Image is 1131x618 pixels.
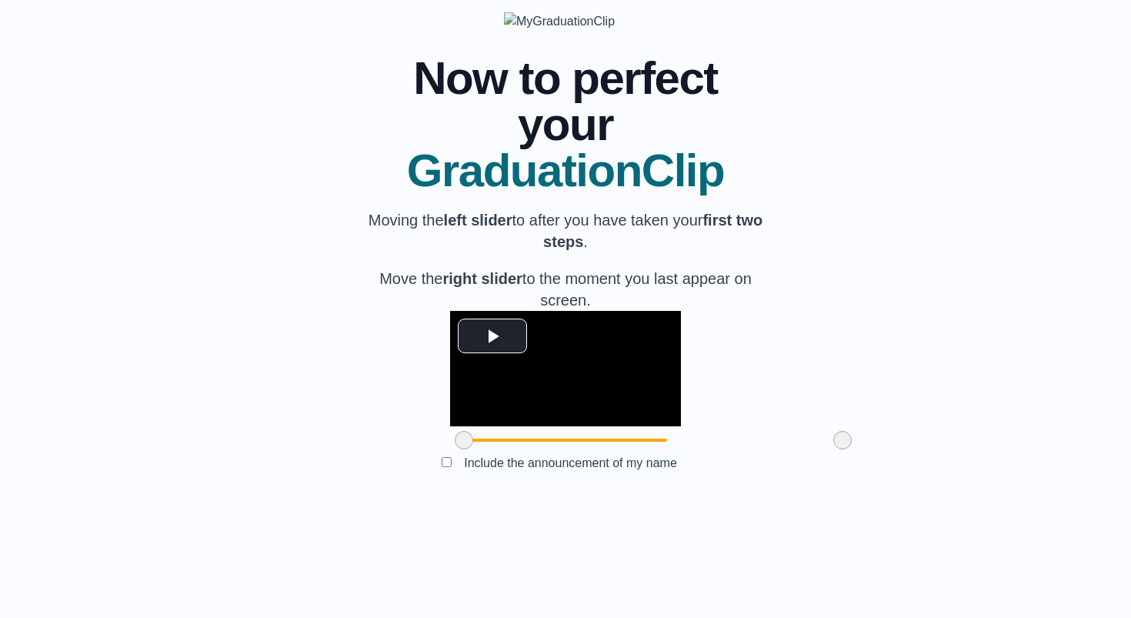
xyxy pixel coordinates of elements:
[504,12,627,31] img: MyGraduationClip
[444,212,512,229] b: left slider
[452,450,689,476] label: Include the announcement of my name
[362,55,769,148] span: Now to perfect your
[362,209,769,252] p: Moving the to after you have taken your .
[362,148,769,194] span: GraduationClip
[450,311,681,426] div: Video Player
[442,270,522,287] b: right slider
[458,319,527,353] button: Play Video
[362,268,769,311] p: Move the to the moment you last appear on screen.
